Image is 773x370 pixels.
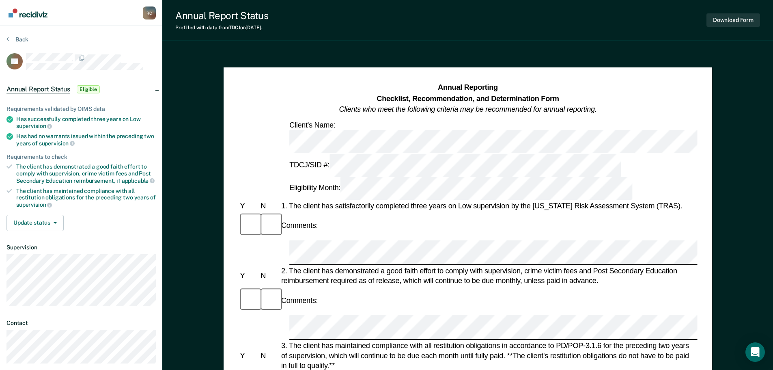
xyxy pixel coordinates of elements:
[238,201,259,211] div: Y
[122,177,155,184] span: applicable
[288,154,623,177] div: TDCJ/SID #:
[279,266,697,286] div: 2. The client has demonstrated a good faith effort to comply with supervision, crime victim fees ...
[259,351,280,360] div: N
[6,36,28,43] button: Back
[6,244,156,251] dt: Supervision
[706,13,760,27] button: Download Form
[16,201,52,208] span: supervision
[9,9,47,17] img: Recidiviz
[279,221,319,230] div: Comments:
[39,140,75,147] span: supervision
[16,188,156,208] div: The client has maintained compliance with all restitution obligations for the preceding two years of
[16,123,52,129] span: supervision
[143,6,156,19] button: Profile dropdown button
[279,201,697,211] div: 1. The client has satisfactorily completed three years on Low supervision by the [US_STATE] Risk ...
[377,94,559,102] strong: Checklist, Recommendation, and Determination Form
[238,351,259,360] div: Y
[16,116,156,130] div: Has successfully completed three years on Low
[238,271,259,281] div: Y
[175,25,268,30] div: Prefilled with data from TDCJ on [DATE] .
[288,177,634,200] div: Eligibility Month:
[6,154,156,160] div: Requirements to check
[259,271,280,281] div: N
[16,163,156,184] div: The client has demonstrated a good faith effort to comply with supervision, crime victim fees and...
[259,201,280,211] div: N
[6,320,156,327] dt: Contact
[77,85,100,93] span: Eligible
[16,133,156,147] div: Has had no warrants issued within the preceding two years of
[175,10,268,22] div: Annual Report Status
[279,295,319,305] div: Comments:
[339,105,596,113] em: Clients who meet the following criteria may be recommended for annual reporting.
[6,215,64,231] button: Update status
[6,106,156,113] div: Requirements validated by OIMS data
[143,6,156,19] div: R C
[438,83,498,91] strong: Annual Reporting
[745,342,765,362] div: Open Intercom Messenger
[6,85,70,93] span: Annual Report Status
